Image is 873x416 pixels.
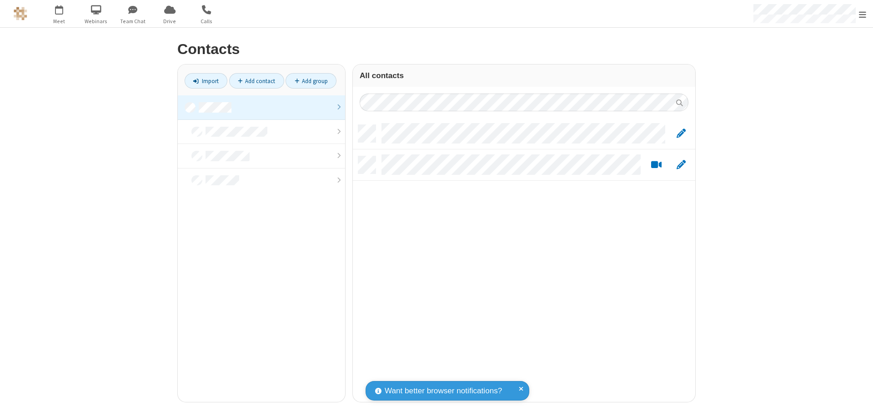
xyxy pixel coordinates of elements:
h2: Contacts [177,41,696,57]
span: Want better browser notifications? [385,385,502,397]
a: Import [185,73,227,89]
span: Team Chat [116,17,150,25]
a: Add group [286,73,336,89]
a: Add contact [229,73,284,89]
iframe: Chat [850,392,866,410]
span: Meet [42,17,76,25]
span: Webinars [79,17,113,25]
div: grid [353,118,695,402]
h3: All contacts [360,71,688,80]
span: Drive [153,17,187,25]
button: Start a video meeting [647,159,665,171]
span: Calls [190,17,224,25]
button: Edit [672,159,690,171]
button: Edit [672,128,690,139]
img: QA Selenium DO NOT DELETE OR CHANGE [14,7,27,20]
